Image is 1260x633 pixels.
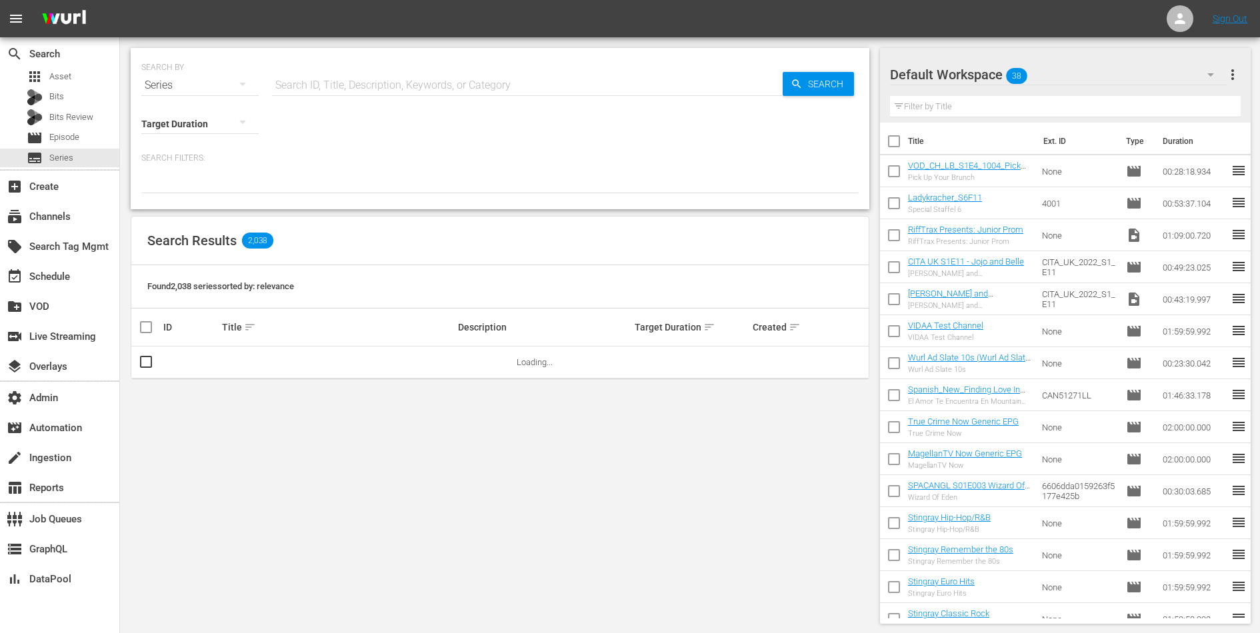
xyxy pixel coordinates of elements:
[1037,187,1121,219] td: 4001
[1037,507,1121,539] td: None
[908,257,1024,267] a: CITA UK S1E11 - Jojo and Belle
[1037,379,1121,411] td: CAN51271LL
[1126,291,1142,307] span: Video
[908,237,1023,246] div: RiffTrax Presents: Junior Prom
[163,322,218,332] div: ID
[7,511,23,527] span: Job Queues
[517,357,553,367] span: Loading...
[1037,219,1121,251] td: None
[908,320,983,330] a: VIDAA Test Channel
[908,493,1031,502] div: Wizard Of Eden
[242,233,273,249] span: 2,038
[147,233,237,249] span: Search Results
[1157,507,1231,539] td: 01:59:59.992
[1225,59,1241,91] button: more_vert
[1157,219,1231,251] td: 01:09:00.720
[1157,571,1231,603] td: 01:59:59.992
[1157,347,1231,379] td: 00:23:30.042
[49,151,73,165] span: Series
[789,321,801,333] span: sort
[1157,539,1231,571] td: 01:59:59.992
[908,301,1031,310] div: [PERSON_NAME] and [PERSON_NAME]
[1126,323,1142,339] span: Episode
[753,319,807,335] div: Created
[27,150,43,166] span: Series
[908,384,1025,404] a: Spanish_New_Finding Love In Mountain View
[1155,123,1235,160] th: Duration
[1037,571,1121,603] td: None
[1231,322,1247,338] span: reorder
[1213,13,1247,24] a: Sign Out
[27,130,43,146] span: Episode
[908,161,1031,181] a: VOD_CH_LB_S1E4_1004_PickUpYourBrunch
[1037,155,1121,187] td: None
[1126,579,1142,595] span: Episode
[1157,411,1231,443] td: 02:00:00.000
[908,205,982,214] div: Special Staffel 6
[635,319,749,335] div: Target Duration
[908,333,983,342] div: VIDAA Test Channel
[7,358,23,374] span: Overlays
[7,571,23,587] span: DataPool
[7,328,23,344] span: Live Streaming
[1231,578,1247,594] span: reorder
[1126,387,1142,403] span: Episode
[244,321,256,333] span: sort
[908,448,1022,458] a: MagellanTV Now Generic EPG
[7,390,23,406] span: Admin
[49,131,79,144] span: Episode
[908,269,1031,278] div: [PERSON_NAME] and [PERSON_NAME]
[908,525,991,534] div: Stingray Hip-Hop/R&B
[908,289,993,309] a: [PERSON_NAME] and [PERSON_NAME]
[1157,379,1231,411] td: 01:46:33.178
[1231,259,1247,275] span: reorder
[908,365,1031,374] div: Wurl Ad Slate 10s
[1006,62,1027,90] span: 38
[1037,443,1121,475] td: None
[1037,347,1121,379] td: None
[908,429,1019,438] div: True Crime Now
[141,153,859,164] p: Search Filters:
[1126,355,1142,371] span: Episode
[1126,163,1142,179] span: Episode
[7,450,23,466] span: Ingestion
[1037,251,1121,283] td: CITA_UK_2022_S1_E11
[222,319,454,335] div: Title
[458,322,631,332] div: Description
[7,239,23,255] span: Search Tag Mgmt
[908,225,1023,235] a: RiffTrax Presents: Junior Prom
[49,90,64,103] span: Bits
[908,173,1031,182] div: Pick Up Your Brunch
[1157,251,1231,283] td: 00:49:23.025
[1231,291,1247,307] span: reorder
[1231,418,1247,434] span: reorder
[27,109,43,125] div: Bits Review
[908,589,975,598] div: Stingray Euro Hits
[1126,611,1142,627] span: Episode
[890,56,1227,93] div: Default Workspace
[1126,419,1142,435] span: Episode
[7,269,23,285] span: Schedule
[1126,259,1142,275] span: Episode
[1157,475,1231,507] td: 00:30:03.685
[1126,451,1142,467] span: Episode
[1037,539,1121,571] td: None
[1035,123,1119,160] th: Ext. ID
[1225,67,1241,83] span: more_vert
[49,111,93,124] span: Bits Review
[1231,195,1247,211] span: reorder
[1157,283,1231,315] td: 00:43:19.997
[1231,227,1247,243] span: reorder
[1126,227,1142,243] span: Video
[1231,163,1247,179] span: reorder
[7,299,23,315] span: VOD
[1126,483,1142,499] span: Episode
[7,420,23,436] span: Automation
[1231,450,1247,466] span: reorder
[908,480,1030,500] a: SPACANGL S01E003 Wizard Of Eden
[908,352,1031,372] a: Wurl Ad Slate 10s (Wurl Ad Slate 10s (00:30:00))
[908,512,991,522] a: Stingray Hip-Hop/R&B
[141,67,259,104] div: Series
[1037,411,1121,443] td: None
[703,321,715,333] span: sort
